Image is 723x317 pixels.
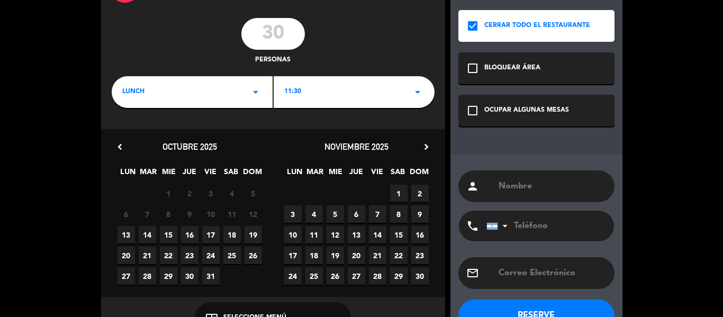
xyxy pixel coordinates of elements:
[160,247,177,264] span: 22
[181,185,198,202] span: 2
[202,247,220,264] span: 24
[223,205,241,223] span: 11
[162,141,217,152] span: octubre 2025
[369,226,386,243] span: 14
[484,105,569,116] div: OCUPAR ALGUNAS MESAS
[223,247,241,264] span: 25
[390,205,408,223] span: 8
[241,18,305,50] input: 0
[243,166,260,183] span: DOM
[484,21,590,31] div: CERRAR TODO EL RESTAURANTE
[498,179,607,194] input: Nombre
[305,267,323,285] span: 25
[122,87,144,97] span: lunch
[181,166,198,183] span: JUE
[202,185,220,202] span: 3
[466,104,479,117] i: check_box_outline_blank
[348,205,365,223] span: 6
[181,267,198,285] span: 30
[139,267,156,285] span: 28
[348,226,365,243] span: 13
[411,247,429,264] span: 23
[410,166,427,183] span: DOM
[202,205,220,223] span: 10
[181,226,198,243] span: 16
[284,226,302,243] span: 10
[305,247,323,264] span: 18
[348,267,365,285] span: 27
[284,87,301,97] span: 11:30
[118,226,135,243] span: 13
[306,166,324,183] span: MAR
[390,226,408,243] span: 15
[411,226,429,243] span: 16
[368,166,386,183] span: VIE
[284,205,302,223] span: 3
[484,63,540,74] div: BLOQUEAR ÁREA
[305,205,323,223] span: 4
[324,141,388,152] span: noviembre 2025
[369,205,386,223] span: 7
[202,226,220,243] span: 17
[327,205,344,223] span: 5
[466,267,479,279] i: email
[118,267,135,285] span: 27
[466,180,479,193] i: person
[327,267,344,285] span: 26
[411,185,429,202] span: 2
[139,205,156,223] span: 7
[348,166,365,183] span: JUE
[255,55,291,66] span: personas
[118,205,135,223] span: 6
[160,166,178,183] span: MIE
[114,141,125,152] i: chevron_left
[223,226,241,243] span: 18
[421,141,432,152] i: chevron_right
[181,247,198,264] span: 23
[160,185,177,202] span: 1
[118,247,135,264] span: 20
[389,166,406,183] span: SAB
[390,185,408,202] span: 1
[348,247,365,264] span: 20
[245,226,262,243] span: 19
[286,166,303,183] span: LUN
[390,247,408,264] span: 22
[327,247,344,264] span: 19
[284,247,302,264] span: 17
[466,62,479,75] i: check_box_outline_blank
[160,205,177,223] span: 8
[245,247,262,264] span: 26
[202,166,219,183] span: VIE
[160,226,177,243] span: 15
[223,185,241,202] span: 4
[140,166,157,183] span: MAR
[487,211,511,241] div: Argentina: +54
[181,205,198,223] span: 9
[369,267,386,285] span: 28
[498,266,607,280] input: Correo Electrónico
[411,86,424,98] i: arrow_drop_down
[369,247,386,264] span: 21
[284,267,302,285] span: 24
[486,211,603,241] input: Teléfono
[202,267,220,285] span: 31
[139,226,156,243] span: 14
[245,185,262,202] span: 5
[245,205,262,223] span: 12
[222,166,240,183] span: SAB
[160,267,177,285] span: 29
[305,226,323,243] span: 11
[119,166,137,183] span: LUN
[390,267,408,285] span: 29
[249,86,262,98] i: arrow_drop_down
[327,226,344,243] span: 12
[466,20,479,32] i: check_box
[139,247,156,264] span: 21
[466,220,479,232] i: phone
[327,166,345,183] span: MIE
[411,267,429,285] span: 30
[411,205,429,223] span: 9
